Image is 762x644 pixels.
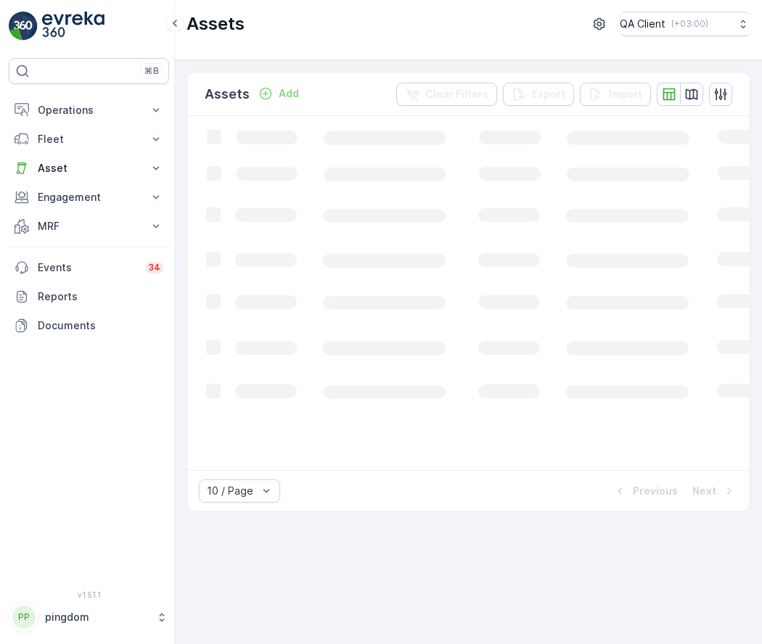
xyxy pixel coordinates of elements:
[532,87,565,102] p: Export
[633,484,678,498] p: Previous
[38,219,140,234] p: MRF
[580,83,651,106] button: Import
[9,154,169,183] button: Asset
[38,161,140,176] p: Asset
[611,482,679,500] button: Previous
[503,83,574,106] button: Export
[38,289,163,304] p: Reports
[205,84,250,104] p: Assets
[38,103,140,117] p: Operations
[144,65,159,77] p: ⌘B
[396,83,497,106] button: Clear Filters
[620,17,665,31] p: QA Client
[12,606,36,629] div: PP
[45,610,149,624] p: pingdom
[425,87,488,102] p: Clear Filters
[279,86,299,101] p: Add
[42,12,105,41] img: logo_light-DOdMpM7g.png
[609,87,642,102] p: Import
[38,190,140,205] p: Engagement
[9,253,169,282] a: Events34
[671,18,708,30] p: ( +03:00 )
[620,12,750,36] button: QA Client(+03:00)
[187,12,245,36] p: Assets
[9,212,169,241] button: MRF
[253,85,305,102] button: Add
[148,262,160,273] p: 34
[9,602,169,632] button: PPpingdom
[38,318,163,333] p: Documents
[9,311,169,340] a: Documents
[9,282,169,311] a: Reports
[9,590,169,599] span: v 1.51.1
[9,12,38,41] img: logo
[692,484,716,498] p: Next
[9,183,169,212] button: Engagement
[9,96,169,125] button: Operations
[38,260,136,275] p: Events
[691,482,738,500] button: Next
[9,125,169,154] button: Fleet
[38,132,140,146] p: Fleet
